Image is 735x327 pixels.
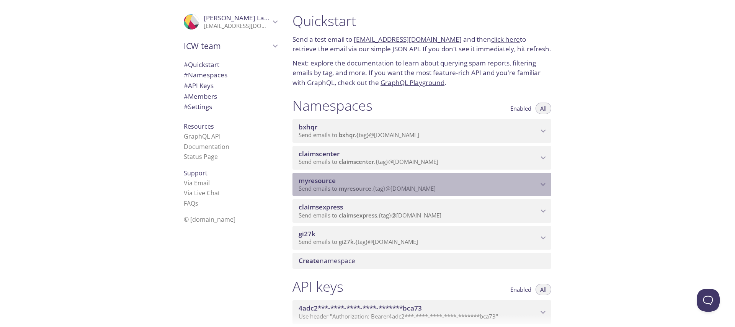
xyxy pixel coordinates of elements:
span: Support [184,169,207,177]
h1: Namespaces [292,97,372,114]
span: gi27k [339,238,354,245]
button: Enabled [506,284,536,295]
a: click here [491,35,520,44]
div: Team Settings [178,101,283,112]
div: Rajesh Lakhinana [178,9,283,34]
div: gi27k namespace [292,226,551,250]
span: # [184,102,188,111]
div: myresource namespace [292,173,551,196]
span: # [184,92,188,101]
div: bxhqr namespace [292,119,551,143]
span: gi27k [299,229,315,238]
div: Create namespace [292,253,551,269]
a: GraphQL API [184,132,220,141]
span: # [184,81,188,90]
span: Namespaces [184,70,227,79]
div: Namespaces [178,70,283,80]
span: claimscenter [299,149,340,158]
a: GraphQL Playground [381,78,444,87]
h1: API keys [292,278,343,295]
div: ICW team [178,36,283,56]
span: Send emails to . {tag} @[DOMAIN_NAME] [299,131,419,139]
span: Create [299,256,320,265]
button: All [536,103,551,114]
a: Status Page [184,152,218,161]
p: [EMAIL_ADDRESS][DOMAIN_NAME] [204,22,270,30]
div: Quickstart [178,59,283,70]
a: [EMAIL_ADDRESS][DOMAIN_NAME] [354,35,462,44]
button: Enabled [506,103,536,114]
span: Send emails to . {tag} @[DOMAIN_NAME] [299,158,438,165]
span: bxhqr [339,131,355,139]
div: claimsexpress namespace [292,199,551,223]
span: bxhqr [299,123,317,131]
span: s [195,199,198,208]
span: myresource [339,185,371,192]
span: namespace [299,256,355,265]
span: # [184,70,188,79]
span: myresource [299,176,336,185]
iframe: Help Scout Beacon - Open [697,289,720,312]
span: Send emails to . {tag} @[DOMAIN_NAME] [299,238,418,245]
span: claimsexpress [299,203,343,211]
span: Members [184,92,217,101]
a: documentation [347,59,394,67]
span: claimsexpress [339,211,377,219]
a: Via Email [184,179,210,187]
span: © [DOMAIN_NAME] [184,215,235,224]
span: API Keys [184,81,214,90]
div: claimscenter namespace [292,146,551,170]
span: Resources [184,122,214,131]
span: claimscenter [339,158,374,165]
a: Documentation [184,142,229,151]
span: [PERSON_NAME] Lakhinana [204,13,289,22]
p: Next: explore the to learn about querying spam reports, filtering emails by tag, and more. If you... [292,58,551,88]
div: Members [178,91,283,102]
div: API Keys [178,80,283,91]
span: ICW team [184,41,270,51]
a: FAQ [184,199,198,208]
span: Quickstart [184,60,219,69]
span: Settings [184,102,212,111]
a: Via Live Chat [184,189,220,197]
span: Send emails to . {tag} @[DOMAIN_NAME] [299,211,441,219]
p: Send a test email to and then to retrieve the email via our simple JSON API. If you don't see it ... [292,34,551,54]
span: Send emails to . {tag} @[DOMAIN_NAME] [299,185,436,192]
span: # [184,60,188,69]
h1: Quickstart [292,12,551,29]
button: All [536,284,551,295]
